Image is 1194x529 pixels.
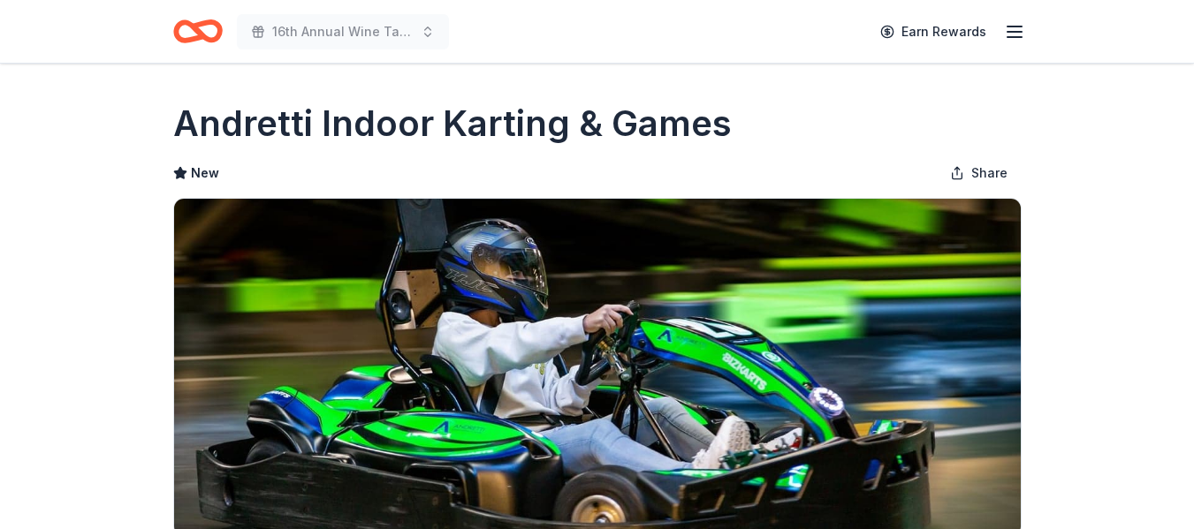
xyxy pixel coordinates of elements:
[870,16,997,48] a: Earn Rewards
[173,99,732,148] h1: Andretti Indoor Karting & Games
[173,11,223,52] a: Home
[272,21,414,42] span: 16th Annual Wine Tasting & Silent Auction
[936,155,1022,191] button: Share
[237,14,449,49] button: 16th Annual Wine Tasting & Silent Auction
[971,162,1008,184] span: Share
[191,162,219,184] span: New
